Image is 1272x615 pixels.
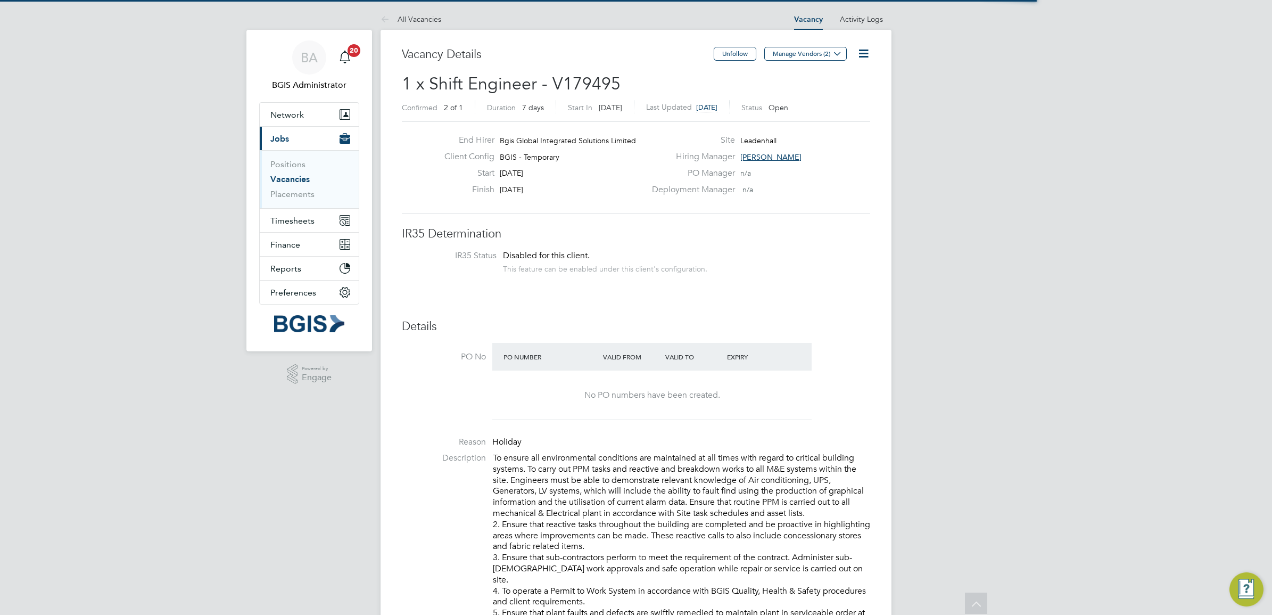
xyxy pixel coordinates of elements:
label: Duration [487,103,516,112]
span: 7 days [522,103,544,112]
button: Jobs [260,127,359,150]
label: Start In [568,103,592,112]
span: Powered by [302,364,332,373]
div: Jobs [260,150,359,208]
span: Open [769,103,788,112]
span: BGIS - Temporary [500,152,559,162]
div: Valid From [600,347,663,366]
h3: Details [402,319,870,334]
span: Finance [270,240,300,250]
button: Timesheets [260,209,359,232]
label: End Hirer [436,135,494,146]
button: Preferences [260,281,359,304]
button: Finance [260,233,359,256]
span: n/a [740,168,751,178]
label: Client Config [436,151,494,162]
span: Holiday [492,437,522,447]
span: Disabled for this client. [503,250,590,261]
label: PO No [402,351,486,363]
a: BABGIS Administrator [259,40,359,92]
a: Go to home page [259,315,359,332]
span: n/a [742,185,753,194]
label: PO Manager [646,168,735,179]
a: Vacancy [794,15,823,24]
div: PO Number [501,347,600,366]
span: [PERSON_NAME] [740,152,802,162]
span: Jobs [270,134,289,144]
span: Reports [270,264,301,274]
a: Powered byEngage [287,364,332,384]
label: Start [436,168,494,179]
span: 20 [348,44,360,57]
label: Finish [436,184,494,195]
span: 2 of 1 [444,103,463,112]
label: Description [402,453,486,464]
label: Deployment Manager [646,184,735,195]
h3: Vacancy Details [402,47,714,62]
a: Activity Logs [840,14,883,24]
span: [DATE] [500,168,523,178]
label: Confirmed [402,103,437,112]
button: Unfollow [714,47,756,61]
label: IR35 Status [412,250,497,261]
button: Manage Vendors (2) [764,47,847,61]
label: Site [646,135,735,146]
nav: Main navigation [246,30,372,351]
div: Expiry [724,347,787,366]
a: Vacancies [270,174,310,184]
span: [DATE] [500,185,523,194]
span: [DATE] [696,103,717,112]
label: Last Updated [646,102,692,112]
span: Preferences [270,288,316,298]
span: [DATE] [599,103,622,112]
button: Reports [260,257,359,280]
span: Engage [302,373,332,382]
div: No PO numbers have been created. [503,390,801,401]
span: Timesheets [270,216,315,226]
a: All Vacancies [381,14,441,24]
label: Status [741,103,762,112]
img: bgis-logo-retina.png [274,315,344,332]
span: BGIS Administrator [259,79,359,92]
button: Engage Resource Center [1229,572,1263,606]
div: Valid To [663,347,725,366]
div: This feature can be enabled under this client's configuration. [503,261,707,274]
label: Hiring Manager [646,151,735,162]
span: BA [301,51,318,64]
label: Reason [402,437,486,448]
span: Bgis Global Integrated Solutions Limited [500,136,636,145]
span: 1 x Shift Engineer - V179495 [402,73,621,94]
h3: IR35 Determination [402,226,870,242]
button: Network [260,103,359,126]
a: 20 [334,40,356,75]
a: Placements [270,189,315,199]
span: Leadenhall [740,136,777,145]
span: Network [270,110,304,120]
a: Positions [270,159,305,169]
